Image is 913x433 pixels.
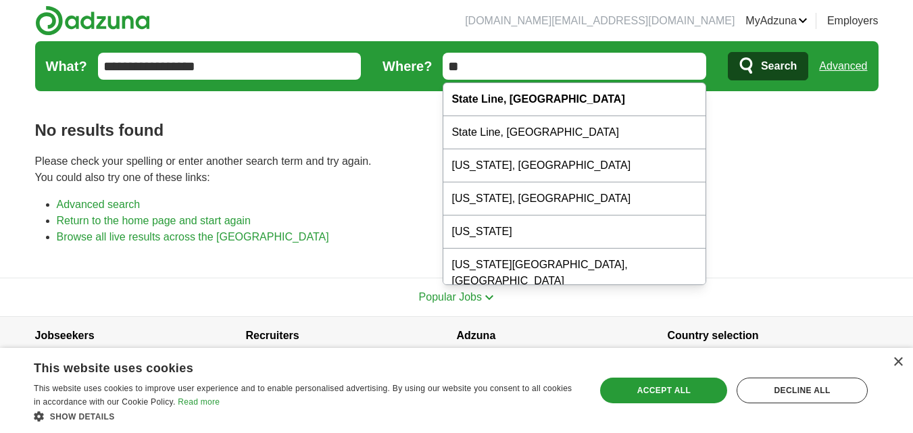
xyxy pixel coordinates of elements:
button: Search [728,52,808,80]
h4: Country selection [668,317,879,355]
span: Show details [50,412,115,422]
div: [US_STATE] [443,215,706,249]
h1: No results found [35,118,879,143]
a: Employers [827,13,879,29]
div: Accept all [600,378,727,403]
p: Please check your spelling or enter another search term and try again. You could also try one of ... [35,153,879,186]
div: Close [893,357,903,367]
label: What? [46,56,87,76]
a: MyAdzuna [745,13,808,29]
img: Adzuna logo [35,5,150,36]
a: Read more, opens a new window [178,397,220,407]
a: Advanced search [57,199,141,210]
span: Search [761,53,797,80]
div: This website uses cookies [34,356,545,376]
div: Show details [34,409,579,423]
li: [DOMAIN_NAME][EMAIL_ADDRESS][DOMAIN_NAME] [465,13,735,29]
div: Decline all [737,378,868,403]
strong: State Line, [GEOGRAPHIC_DATA] [451,93,624,105]
label: Where? [383,56,432,76]
a: Browse all live results across the [GEOGRAPHIC_DATA] [57,231,329,243]
img: toggle icon [485,295,494,301]
div: [US_STATE][GEOGRAPHIC_DATA], [GEOGRAPHIC_DATA] [443,249,706,298]
span: This website uses cookies to improve user experience and to enable personalised advertising. By u... [34,384,572,407]
div: [US_STATE], [GEOGRAPHIC_DATA] [443,149,706,182]
div: State Line, [GEOGRAPHIC_DATA] [443,116,706,149]
a: Advanced [819,53,867,80]
span: Popular Jobs [419,291,482,303]
a: Return to the home page and start again [57,215,251,226]
div: [US_STATE], [GEOGRAPHIC_DATA] [443,182,706,215]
